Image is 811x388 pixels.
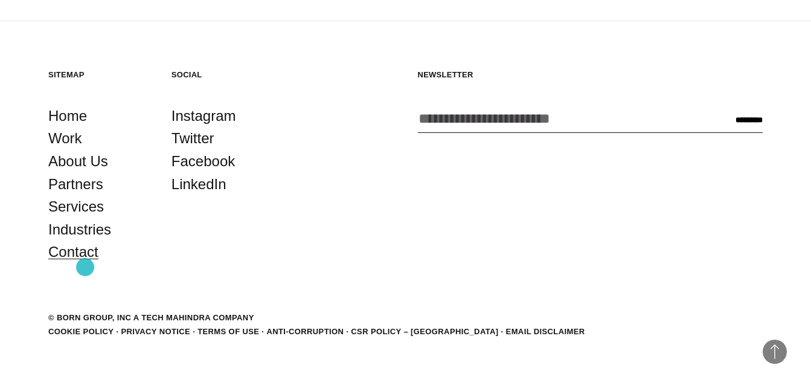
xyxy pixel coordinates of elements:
[351,327,498,336] a: CSR POLICY – [GEOGRAPHIC_DATA]
[48,312,254,324] div: © BORN GROUP, INC A Tech Mahindra Company
[171,150,235,173] a: Facebook
[171,173,226,196] a: LinkedIn
[48,70,147,80] h5: Sitemap
[48,173,103,196] a: Partners
[48,195,104,218] a: Services
[48,105,87,128] a: Home
[48,150,108,173] a: About Us
[171,105,236,128] a: Instagram
[48,218,111,241] a: Industries
[266,327,344,336] a: Anti-Corruption
[197,327,259,336] a: Terms of Use
[418,70,763,80] h5: Newsletter
[121,327,190,336] a: Privacy Notice
[763,340,787,364] button: Back to Top
[48,241,98,264] a: Contact
[48,327,114,336] a: Cookie Policy
[171,127,214,150] a: Twitter
[48,127,82,150] a: Work
[506,327,585,336] a: Email Disclaimer
[171,70,271,80] h5: Social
